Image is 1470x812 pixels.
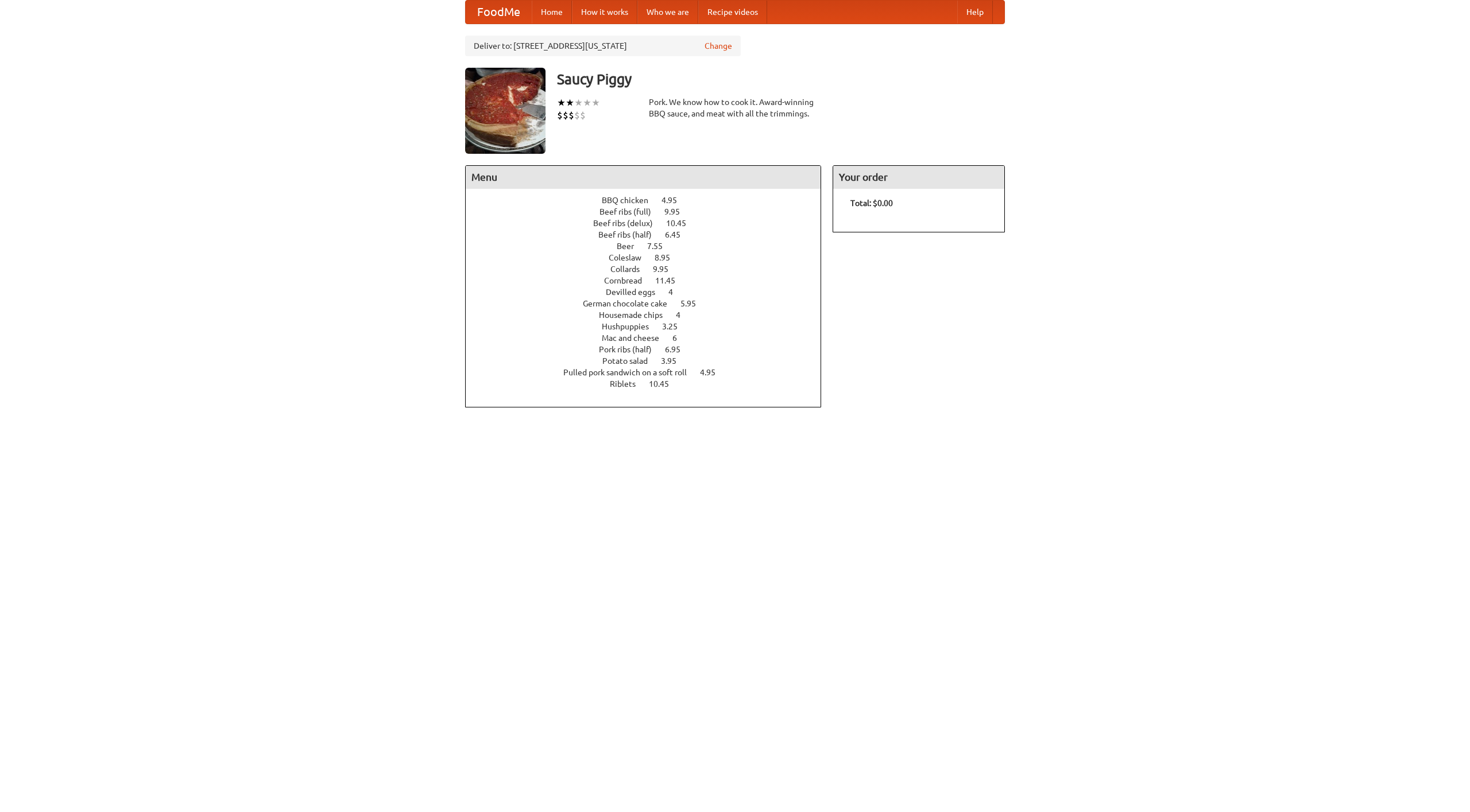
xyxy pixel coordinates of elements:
a: BBQ chicken 4.95 [602,196,698,205]
span: 3.25 [662,322,689,331]
span: 10.45 [666,219,698,228]
a: Beef ribs (delux) 10.45 [593,219,707,228]
a: Potato salad 3.95 [602,356,698,366]
span: 4 [668,287,684,297]
span: Collards [610,265,651,274]
span: Beef ribs (half) [598,230,663,239]
a: Who we are [637,1,698,24]
span: 10.45 [649,379,680,388]
span: Beef ribs (delux) [593,219,664,228]
li: $ [557,109,563,122]
a: German chocolate cake 5.95 [583,299,717,308]
span: Cornbread [604,276,653,285]
a: How it works [572,1,637,24]
b: Total: $0.00 [850,199,893,208]
span: Riblets [610,379,647,388]
span: Beef ribs (full) [599,207,663,216]
li: ★ [583,96,591,109]
span: German chocolate cake [583,299,679,308]
span: 8.95 [655,253,682,262]
a: Home [532,1,572,24]
a: FoodMe [466,1,532,24]
a: Recipe videos [698,1,767,24]
span: 4 [676,310,692,320]
li: ★ [591,96,600,109]
a: Pork ribs (half) 6.95 [599,345,702,354]
span: BBQ chicken [602,196,660,205]
span: 9.95 [653,265,680,274]
span: 11.45 [655,276,687,285]
li: $ [563,109,568,122]
h3: Saucy Piggy [557,68,1005,91]
h4: Your order [833,166,1004,189]
span: 9.95 [664,207,691,216]
a: Riblets 10.45 [610,379,690,388]
span: Potato salad [602,356,659,366]
a: Housemade chips 4 [599,310,702,320]
span: Devilled eggs [606,287,667,297]
span: 4.95 [661,196,688,205]
span: 6 [672,333,688,343]
a: Coleslaw 8.95 [609,253,691,262]
div: Pork. We know how to cook it. Award-winning BBQ sauce, and meat with all the trimmings. [649,96,821,119]
h4: Menu [466,166,821,189]
div: Deliver to: [STREET_ADDRESS][US_STATE] [465,36,741,56]
li: ★ [566,96,574,109]
a: Beef ribs (half) 6.45 [598,230,702,239]
a: Beef ribs (full) 9.95 [599,207,701,216]
span: 6.95 [665,345,692,354]
span: Hushpuppies [602,322,660,331]
a: Change [705,40,732,52]
a: Cornbread 11.45 [604,276,697,285]
li: $ [580,109,586,122]
li: ★ [574,96,583,109]
a: Help [957,1,993,24]
a: Beer 7.55 [617,242,684,251]
a: Collards 9.95 [610,265,690,274]
a: Hushpuppies 3.25 [602,322,699,331]
img: angular.jpg [465,68,546,154]
span: Beer [617,242,645,251]
li: $ [574,109,580,122]
span: Mac and cheese [602,333,671,343]
span: 7.55 [647,242,674,251]
a: Devilled eggs 4 [606,287,694,297]
span: 6.45 [665,230,692,239]
span: Housemade chips [599,310,674,320]
li: $ [568,109,574,122]
span: Coleslaw [609,253,653,262]
span: 5.95 [680,299,707,308]
li: ★ [557,96,566,109]
span: 3.95 [661,356,688,366]
span: 4.95 [700,368,727,377]
span: Pulled pork sandwich on a soft roll [563,368,698,377]
span: Pork ribs (half) [599,345,663,354]
a: Mac and cheese 6 [602,333,698,343]
a: Pulled pork sandwich on a soft roll 4.95 [563,368,737,377]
